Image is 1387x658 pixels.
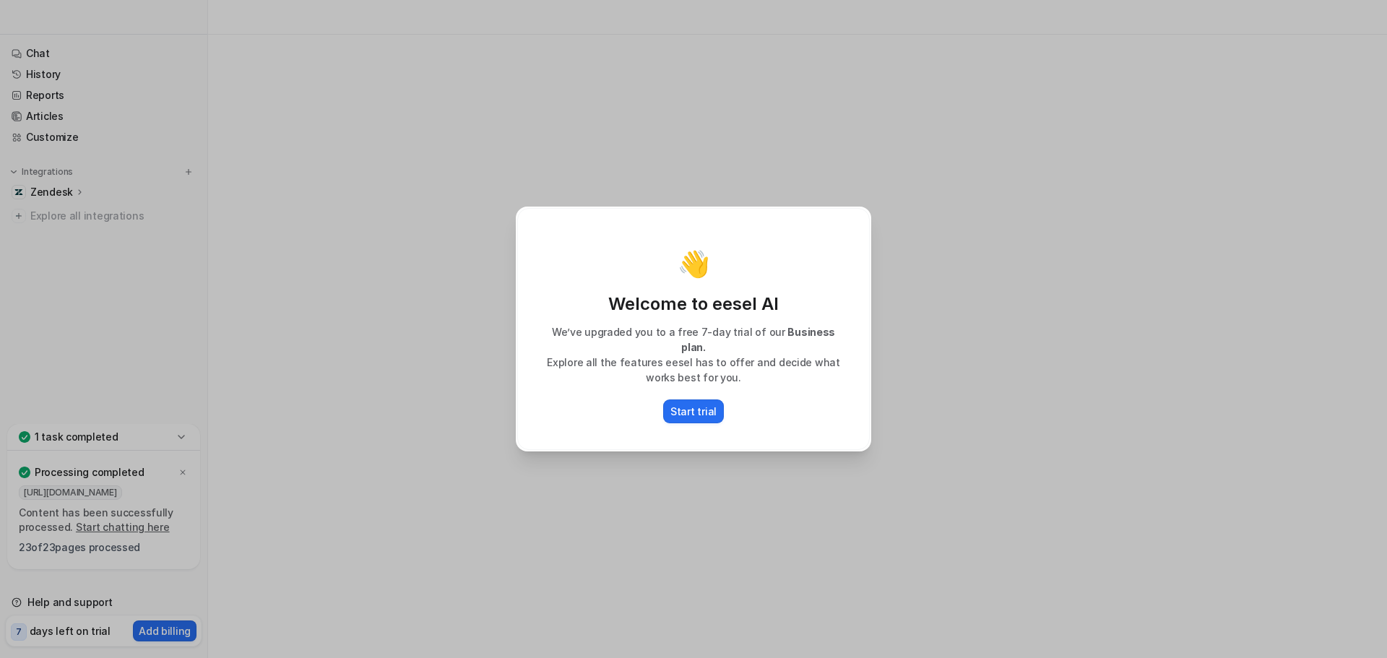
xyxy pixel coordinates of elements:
[678,249,710,278] p: 👋
[532,324,855,355] p: We’ve upgraded you to a free 7-day trial of our
[532,355,855,385] p: Explore all the features eesel has to offer and decide what works best for you.
[663,399,724,423] button: Start trial
[532,293,855,316] p: Welcome to eesel AI
[670,404,717,419] p: Start trial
